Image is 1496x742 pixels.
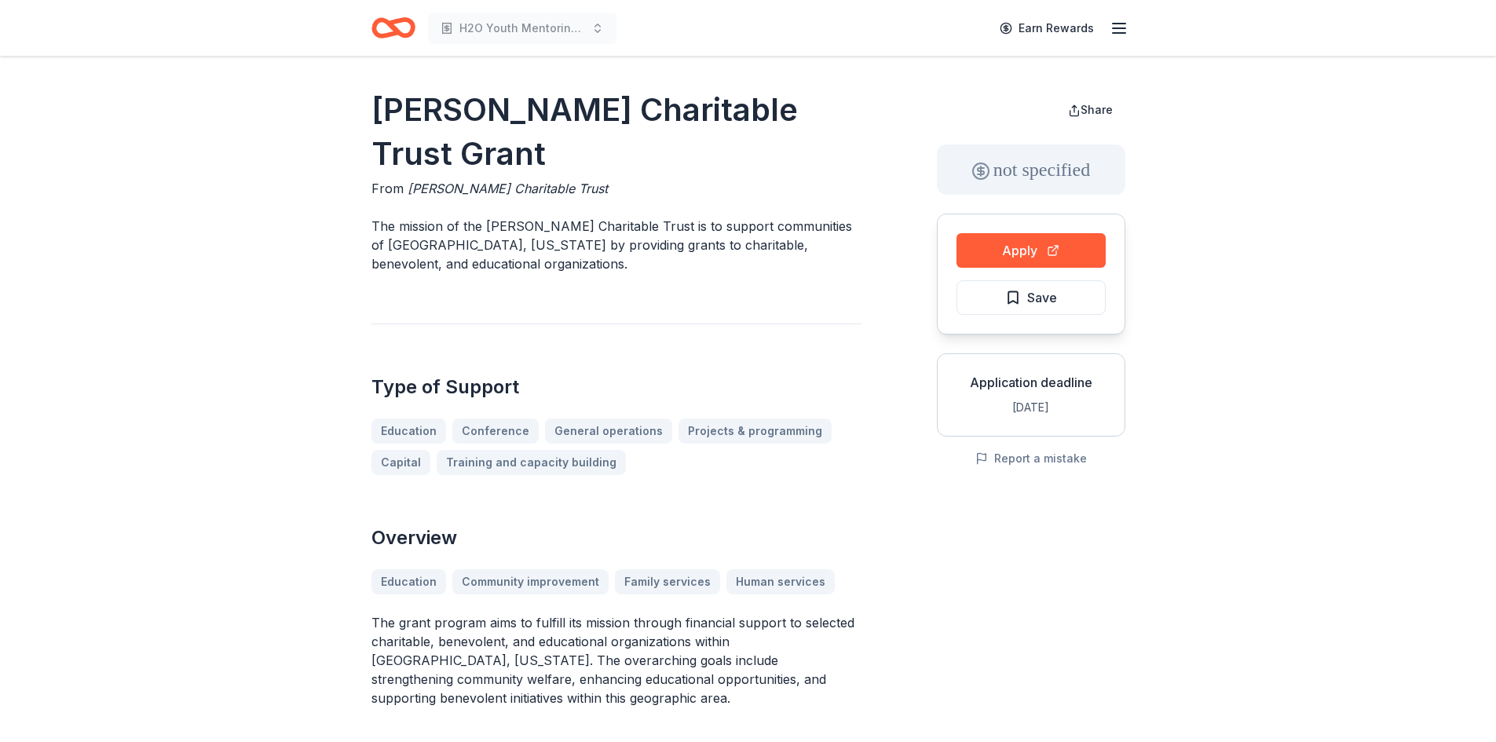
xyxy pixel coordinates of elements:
span: Save [1027,287,1057,308]
a: General operations [545,419,672,444]
h2: Overview [371,525,861,550]
p: The grant program aims to fulfill its mission through financial support to selected charitable, b... [371,613,861,707]
a: Training and capacity building [437,450,626,475]
h1: [PERSON_NAME] Charitable Trust Grant [371,88,861,176]
button: Save [956,280,1106,315]
a: Capital [371,450,430,475]
a: Education [371,419,446,444]
a: Projects & programming [679,419,832,444]
a: Conference [452,419,539,444]
div: Application deadline [950,373,1112,392]
button: Apply [956,233,1106,268]
a: Home [371,9,415,46]
button: H2O Youth Mentoring Program [428,13,616,44]
span: [PERSON_NAME] Charitable Trust [408,181,608,196]
div: From [371,179,861,198]
h2: Type of Support [371,375,861,400]
button: Share [1055,94,1125,126]
a: Earn Rewards [990,14,1103,42]
button: Report a mistake [975,449,1087,468]
span: H2O Youth Mentoring Program [459,19,585,38]
div: not specified [937,144,1125,195]
span: Share [1081,103,1113,116]
p: The mission of the [PERSON_NAME] Charitable Trust is to support communities of [GEOGRAPHIC_DATA],... [371,217,861,273]
div: [DATE] [950,398,1112,417]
